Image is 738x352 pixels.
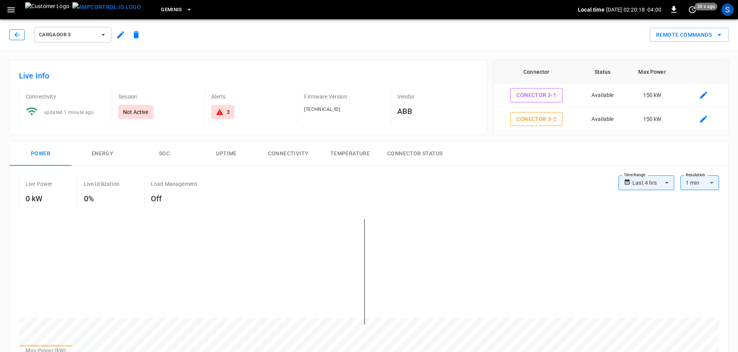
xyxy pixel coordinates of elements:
label: Time Range [624,172,646,178]
h6: Off [151,192,197,205]
span: updated 1 minute ago [44,110,94,115]
button: Energy [72,141,133,166]
div: Last 4 hrs [632,175,674,190]
td: Available [579,131,625,155]
img: ampcontrol.io logo [72,2,141,12]
td: Available [579,107,625,131]
p: Firmware Version [304,93,384,100]
span: Cargador 3 [39,31,96,39]
div: 1 min [680,175,719,190]
td: 150 kW [625,131,679,155]
p: Load Management [151,180,197,188]
button: Cargador 3 [34,27,111,43]
button: Connectivity [257,141,319,166]
span: 30 s ago [695,3,717,10]
th: Status [579,60,625,83]
p: Live Power [26,180,53,188]
p: Not Active [123,108,149,116]
button: Geminis [158,2,195,17]
h6: 0% [84,192,120,205]
img: Customer Logo [25,2,69,17]
button: Conector 3-1 [510,88,562,102]
h6: 0 kW [26,192,53,205]
button: SOC [133,141,195,166]
div: remote commands options [650,28,729,42]
div: 3 [227,108,230,116]
p: Connectivity [26,93,106,100]
button: Power [10,141,72,166]
th: Max Power [625,60,679,83]
p: Live Utilization [84,180,120,188]
button: Remote Commands [650,28,729,42]
td: 150 kW [625,83,679,107]
span: [TECHNICAL_ID] [304,107,340,112]
button: Temperature [319,141,381,166]
h6: Live Info [19,70,477,82]
div: profile-icon [721,3,734,16]
table: connector table [494,60,728,179]
button: Conector 3-2 [510,112,562,126]
p: [DATE] 02:20:18 -04:00 [606,6,661,14]
button: set refresh interval [686,3,699,16]
th: Connector [494,60,579,83]
p: Session [118,93,198,100]
p: Vendor [397,93,477,100]
p: Local time [578,6,605,14]
label: Resolution [686,172,705,178]
button: Uptime [195,141,257,166]
span: Geminis [161,5,182,14]
h6: ABB [397,105,477,117]
p: Alerts [211,93,291,100]
td: Available [579,83,625,107]
td: 150 kW [625,107,679,131]
button: Connector Status [381,141,449,166]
